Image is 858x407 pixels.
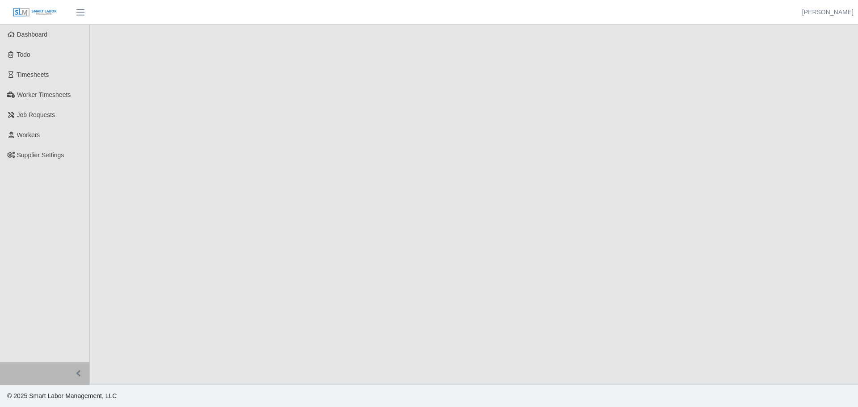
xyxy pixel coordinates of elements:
[17,91,71,98] span: Worker Timesheets
[17,151,64,159] span: Supplier Settings
[13,8,57,17] img: SLM Logo
[802,8,854,17] a: [PERSON_NAME]
[17,131,40,138] span: Workers
[17,31,48,38] span: Dashboard
[17,111,55,118] span: Job Requests
[7,392,117,399] span: © 2025 Smart Labor Management, LLC
[17,71,49,78] span: Timesheets
[17,51,30,58] span: Todo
